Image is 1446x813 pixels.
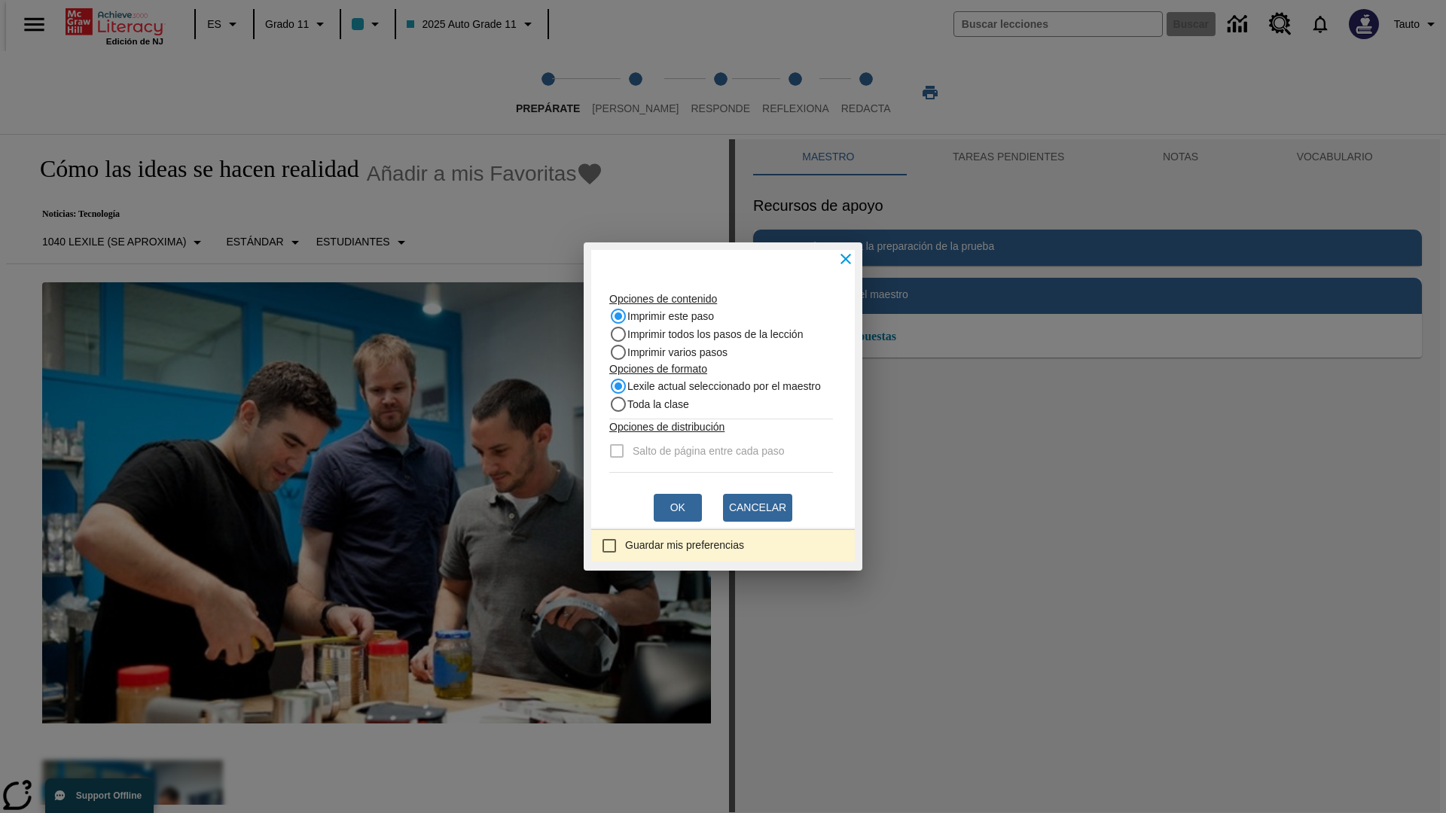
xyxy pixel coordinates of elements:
[627,345,728,361] span: Imprimir varios pasos
[654,494,702,522] button: Ok, Se abrirá en una nueva ventana o pestaña
[829,242,862,276] button: Close
[625,537,744,553] span: Guardar mis preferencias
[627,309,714,324] span: Imprimir este paso
[723,494,792,522] button: Cancelar
[633,443,785,459] span: Salto de página entre cada paso
[609,361,833,377] p: Opciones de formato
[627,379,821,394] span: Lexile actual seleccionado por el maestro
[627,397,689,413] span: Toda la clase
[627,327,803,343] span: Imprimir todos los pasos de la lección
[609,291,833,307] p: Opciones de contenido
[609,419,833,435] p: Opciones de distribución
